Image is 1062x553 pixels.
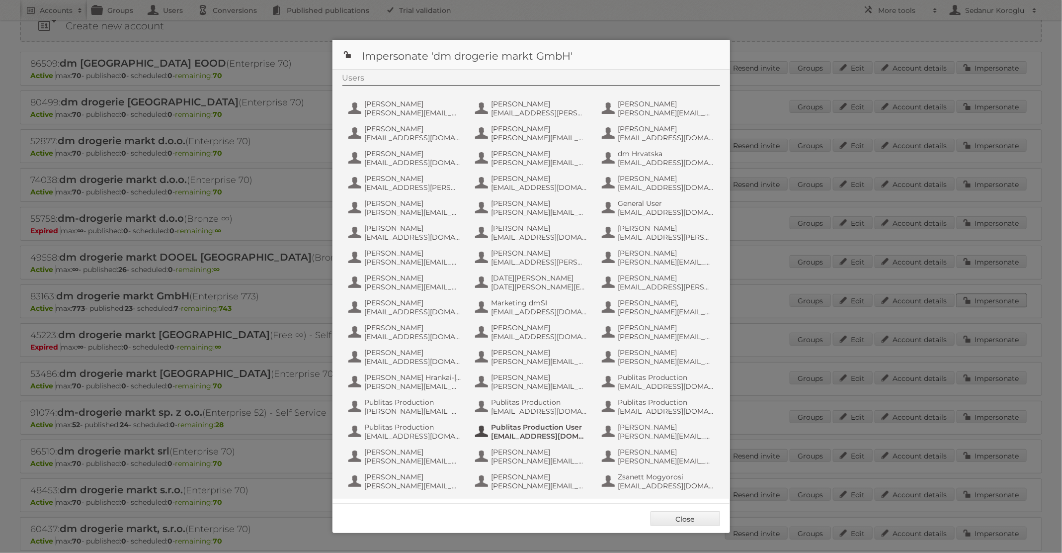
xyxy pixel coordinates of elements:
button: [PERSON_NAME] [PERSON_NAME][EMAIL_ADDRESS][PERSON_NAME][DOMAIN_NAME] [601,248,718,268]
span: Publitas Production [365,398,461,407]
span: [PERSON_NAME] [365,124,461,133]
button: [PERSON_NAME] [EMAIL_ADDRESS][DOMAIN_NAME] [347,123,464,143]
span: [EMAIL_ADDRESS][DOMAIN_NAME] [365,133,461,142]
span: [EMAIL_ADDRESS][DOMAIN_NAME] [491,407,588,416]
span: [EMAIL_ADDRESS][PERSON_NAME][DOMAIN_NAME] [365,183,461,192]
span: [PERSON_NAME] [365,298,461,307]
button: [PERSON_NAME] [PERSON_NAME][EMAIL_ADDRESS][PERSON_NAME][DOMAIN_NAME] [474,123,591,143]
button: [PERSON_NAME] [PERSON_NAME][EMAIL_ADDRESS][DOMAIN_NAME] [474,372,591,392]
span: [PERSON_NAME] [491,348,588,357]
span: Publitas Production [365,423,461,432]
span: [EMAIL_ADDRESS][DOMAIN_NAME] [365,158,461,167]
span: [EMAIL_ADDRESS][DOMAIN_NAME] [618,133,715,142]
span: [PERSON_NAME][EMAIL_ADDRESS][DOMAIN_NAME] [491,457,588,465]
span: [PERSON_NAME] [491,249,588,258]
span: [PERSON_NAME][EMAIL_ADDRESS][DOMAIN_NAME] [618,457,715,465]
button: Publitas Production [EMAIL_ADDRESS][DOMAIN_NAME] [347,422,464,442]
span: [EMAIL_ADDRESS][PERSON_NAME][DOMAIN_NAME] [491,108,588,117]
span: [PERSON_NAME] [491,174,588,183]
span: [PERSON_NAME][EMAIL_ADDRESS][PERSON_NAME][DOMAIN_NAME] [618,357,715,366]
button: [PERSON_NAME] [PERSON_NAME][EMAIL_ADDRESS][PERSON_NAME][DOMAIN_NAME] [347,447,464,466]
button: [PERSON_NAME] [EMAIL_ADDRESS][PERSON_NAME][DOMAIN_NAME] [601,273,718,292]
button: [PERSON_NAME] [EMAIL_ADDRESS][PERSON_NAME][DOMAIN_NAME] [347,173,464,193]
button: [PERSON_NAME] [PERSON_NAME][EMAIL_ADDRESS][DOMAIN_NAME] [474,148,591,168]
span: [PERSON_NAME] [365,348,461,357]
button: [PERSON_NAME] [PERSON_NAME][EMAIL_ADDRESS][DOMAIN_NAME] [347,471,464,491]
button: [PERSON_NAME] [EMAIL_ADDRESS][DOMAIN_NAME] [347,148,464,168]
span: [PERSON_NAME][EMAIL_ADDRESS][DOMAIN_NAME] [491,158,588,167]
span: General User [618,199,715,208]
span: [PERSON_NAME] [618,448,715,457]
span: [PERSON_NAME] [365,323,461,332]
span: Publitas Production User [491,423,588,432]
span: [PERSON_NAME][EMAIL_ADDRESS][DOMAIN_NAME] [365,481,461,490]
button: Zsanett Mogyorosi [EMAIL_ADDRESS][DOMAIN_NAME] [601,471,718,491]
span: [PERSON_NAME], [618,298,715,307]
span: [EMAIL_ADDRESS][DOMAIN_NAME] [618,158,715,167]
button: Marketing dmSI [EMAIL_ADDRESS][DOMAIN_NAME] [474,297,591,317]
span: [EMAIL_ADDRESS][DOMAIN_NAME] [618,481,715,490]
span: [EMAIL_ADDRESS][DOMAIN_NAME] [618,208,715,217]
button: [PERSON_NAME] [PERSON_NAME][EMAIL_ADDRESS][DOMAIN_NAME] [347,248,464,268]
span: [PERSON_NAME] [491,99,588,108]
span: [PERSON_NAME][EMAIL_ADDRESS][DOMAIN_NAME] [365,382,461,391]
button: [PERSON_NAME] Hrankai-[PERSON_NAME] [PERSON_NAME][EMAIL_ADDRESS][DOMAIN_NAME] [347,372,464,392]
span: [PERSON_NAME] [618,174,715,183]
span: [PERSON_NAME] [365,448,461,457]
button: [PERSON_NAME], [PERSON_NAME][EMAIL_ADDRESS][DOMAIN_NAME] [601,297,718,317]
button: Publitas Production [EMAIL_ADDRESS][DOMAIN_NAME] [601,397,718,417]
span: [PERSON_NAME] [365,249,461,258]
span: [EMAIL_ADDRESS][DOMAIN_NAME] [618,407,715,416]
button: Publitas Production [PERSON_NAME][EMAIL_ADDRESS][DOMAIN_NAME] [347,397,464,417]
span: [EMAIL_ADDRESS][DOMAIN_NAME] [365,233,461,242]
span: [PERSON_NAME][EMAIL_ADDRESS][PERSON_NAME][DOMAIN_NAME] [365,457,461,465]
span: [PERSON_NAME] [491,199,588,208]
span: [PERSON_NAME] [365,174,461,183]
span: [EMAIL_ADDRESS][DOMAIN_NAME] [491,432,588,441]
span: [PERSON_NAME] [365,274,461,282]
span: [PERSON_NAME][EMAIL_ADDRESS][DOMAIN_NAME] [365,258,461,267]
span: [EMAIL_ADDRESS][DOMAIN_NAME] [365,357,461,366]
span: Marketing dmSI [491,298,588,307]
button: [PERSON_NAME] [PERSON_NAME][EMAIL_ADDRESS][DOMAIN_NAME] [347,198,464,218]
button: [PERSON_NAME] [PERSON_NAME][EMAIL_ADDRESS][DOMAIN_NAME] [347,98,464,118]
button: [DATE][PERSON_NAME] [DATE][PERSON_NAME][EMAIL_ADDRESS][DOMAIN_NAME] [474,273,591,292]
span: [EMAIL_ADDRESS][DOMAIN_NAME] [365,307,461,316]
span: [PERSON_NAME] [618,348,715,357]
span: [PERSON_NAME][EMAIL_ADDRESS][PERSON_NAME][DOMAIN_NAME] [618,108,715,117]
span: [PERSON_NAME][EMAIL_ADDRESS][PERSON_NAME][DOMAIN_NAME] [491,481,588,490]
span: [PERSON_NAME][EMAIL_ADDRESS][PERSON_NAME][DOMAIN_NAME] [618,258,715,267]
span: [EMAIL_ADDRESS][DOMAIN_NAME] [491,183,588,192]
span: dm Hrvatska [618,149,715,158]
span: [PERSON_NAME] [365,149,461,158]
span: [PERSON_NAME][EMAIL_ADDRESS][DOMAIN_NAME] [491,382,588,391]
button: [PERSON_NAME] [PERSON_NAME][EMAIL_ADDRESS][DOMAIN_NAME] [474,447,591,466]
span: [EMAIL_ADDRESS][DOMAIN_NAME] [491,307,588,316]
span: Publitas Production [491,398,588,407]
span: [PERSON_NAME][EMAIL_ADDRESS][DOMAIN_NAME] [618,307,715,316]
span: [EMAIL_ADDRESS][PERSON_NAME][DOMAIN_NAME] [618,282,715,291]
button: [PERSON_NAME] [PERSON_NAME][EMAIL_ADDRESS][DOMAIN_NAME] [601,447,718,466]
span: [PERSON_NAME] Hrankai-[PERSON_NAME] [365,373,461,382]
span: [PERSON_NAME][EMAIL_ADDRESS][DOMAIN_NAME] [365,407,461,416]
button: [PERSON_NAME] [EMAIL_ADDRESS][DOMAIN_NAME] [347,347,464,367]
span: [PERSON_NAME][EMAIL_ADDRESS][DOMAIN_NAME] [365,208,461,217]
span: [DATE][PERSON_NAME][EMAIL_ADDRESS][DOMAIN_NAME] [491,282,588,291]
span: [EMAIL_ADDRESS][DOMAIN_NAME] [491,332,588,341]
div: Users [342,73,720,86]
button: [PERSON_NAME] [PERSON_NAME][EMAIL_ADDRESS][DOMAIN_NAME] [474,198,591,218]
span: Publitas Production [618,373,715,382]
button: [PERSON_NAME] [EMAIL_ADDRESS][DOMAIN_NAME] [474,223,591,243]
span: [PERSON_NAME] [618,249,715,258]
span: [EMAIL_ADDRESS][DOMAIN_NAME] [491,233,588,242]
span: [PERSON_NAME] [618,224,715,233]
span: [EMAIL_ADDRESS][DOMAIN_NAME] [618,382,715,391]
span: [PERSON_NAME] [491,472,588,481]
span: [PERSON_NAME][EMAIL_ADDRESS][DOMAIN_NAME] [365,282,461,291]
span: [PERSON_NAME] [491,124,588,133]
button: [PERSON_NAME] [PERSON_NAME][EMAIL_ADDRESS][PERSON_NAME][DOMAIN_NAME] [601,98,718,118]
span: [PERSON_NAME] [491,224,588,233]
span: [PERSON_NAME] [491,373,588,382]
span: [EMAIL_ADDRESS][PERSON_NAME][DOMAIN_NAME] [618,233,715,242]
span: [PERSON_NAME][EMAIL_ADDRESS][DOMAIN_NAME] [491,357,588,366]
